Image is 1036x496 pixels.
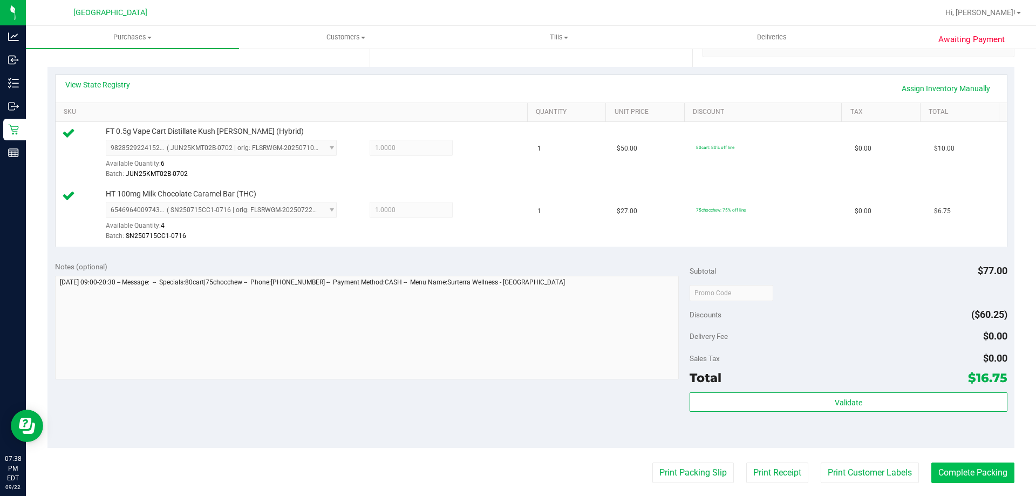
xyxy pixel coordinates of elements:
iframe: Resource center [11,410,43,442]
span: Subtotal [690,267,716,275]
a: Unit Price [615,108,680,117]
span: 1 [537,144,541,154]
span: $0.00 [855,144,871,154]
span: $50.00 [617,144,637,154]
span: 6 [161,160,165,167]
a: Assign Inventory Manually [895,79,997,98]
button: Validate [690,392,1007,412]
button: Complete Packing [931,463,1014,483]
span: $6.75 [934,206,951,216]
a: View State Registry [65,79,130,90]
span: JUN25KMT02B-0702 [126,170,188,178]
div: Available Quantity: [106,156,349,177]
span: 4 [161,222,165,229]
span: $10.00 [934,144,955,154]
span: Hi, [PERSON_NAME]! [945,8,1015,17]
span: FT 0.5g Vape Cart Distillate Kush [PERSON_NAME] (Hybrid) [106,126,304,137]
span: $27.00 [617,206,637,216]
p: 09/22 [5,483,21,491]
div: Available Quantity: [106,218,349,239]
button: Print Receipt [746,463,808,483]
span: SN250715CC1-0716 [126,232,186,240]
inline-svg: Inventory [8,78,19,89]
span: Delivery Fee [690,332,728,341]
span: 75chocchew: 75% off line [696,207,746,213]
button: Print Customer Labels [821,463,919,483]
span: HT 100mg Milk Chocolate Caramel Bar (THC) [106,189,256,199]
span: $0.00 [983,352,1007,364]
span: Batch: [106,170,124,178]
span: Customers [240,32,452,42]
button: Print Packing Slip [652,463,734,483]
a: SKU [64,108,523,117]
span: Purchases [26,32,239,42]
span: $0.00 [855,206,871,216]
a: Total [929,108,994,117]
span: 80cart: 80% off line [696,145,734,150]
span: Sales Tax [690,354,720,363]
span: ($60.25) [971,309,1007,320]
a: Deliveries [665,26,878,49]
input: Promo Code [690,285,773,301]
p: 07:38 PM EDT [5,454,21,483]
span: Deliveries [742,32,801,42]
span: Validate [835,398,862,407]
span: Notes (optional) [55,262,107,271]
a: Customers [239,26,452,49]
span: $77.00 [978,265,1007,276]
a: Discount [693,108,837,117]
span: Total [690,370,721,385]
inline-svg: Reports [8,147,19,158]
span: Awaiting Payment [938,33,1005,46]
a: Purchases [26,26,239,49]
span: Batch: [106,232,124,240]
span: Discounts [690,305,721,324]
span: $16.75 [968,370,1007,385]
inline-svg: Retail [8,124,19,135]
a: Tax [850,108,916,117]
inline-svg: Outbound [8,101,19,112]
span: [GEOGRAPHIC_DATA] [73,8,147,17]
inline-svg: Inbound [8,55,19,65]
span: $0.00 [983,330,1007,342]
inline-svg: Analytics [8,31,19,42]
span: 1 [537,206,541,216]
